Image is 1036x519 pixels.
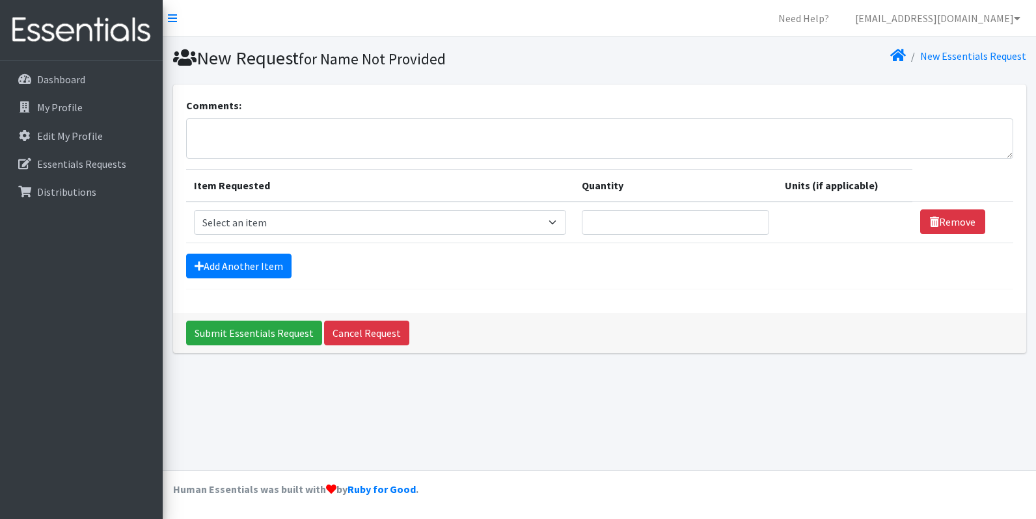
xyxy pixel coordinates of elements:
a: [EMAIL_ADDRESS][DOMAIN_NAME] [845,5,1031,31]
a: Cancel Request [324,321,409,345]
h1: New Request [173,47,595,70]
a: New Essentials Request [920,49,1026,62]
p: My Profile [37,101,83,114]
img: HumanEssentials [5,8,157,52]
a: My Profile [5,94,157,120]
a: Need Help? [768,5,839,31]
small: for Name Not Provided [299,49,446,68]
strong: Human Essentials was built with by . [173,483,418,496]
input: Submit Essentials Request [186,321,322,345]
p: Edit My Profile [37,129,103,142]
th: Quantity [574,169,777,202]
a: Distributions [5,179,157,205]
label: Comments: [186,98,241,113]
a: Essentials Requests [5,151,157,177]
th: Item Requested [186,169,574,202]
a: Edit My Profile [5,123,157,149]
th: Units (if applicable) [777,169,913,202]
a: Add Another Item [186,254,292,278]
a: Dashboard [5,66,157,92]
a: Remove [920,209,985,234]
p: Dashboard [37,73,85,86]
p: Distributions [37,185,96,198]
p: Essentials Requests [37,157,126,170]
a: Ruby for Good [348,483,416,496]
